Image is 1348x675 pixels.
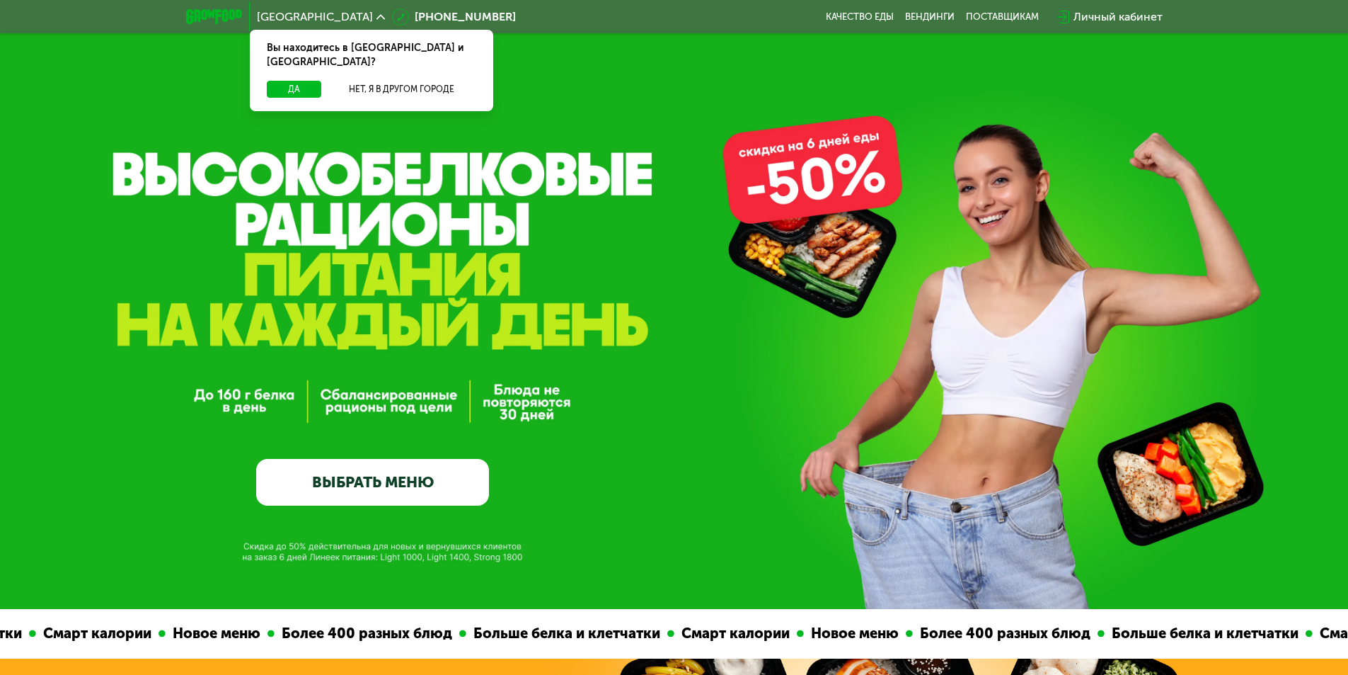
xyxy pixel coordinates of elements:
[250,30,493,81] div: Вы находитесь в [GEOGRAPHIC_DATA] и [GEOGRAPHIC_DATA]?
[274,623,459,645] div: Более 400 разных блюд
[905,11,955,23] a: Вендинги
[267,81,321,98] button: Да
[327,81,476,98] button: Нет, я в другом городе
[466,623,667,645] div: Больше белка и клетчатки
[1104,623,1305,645] div: Больше белка и клетчатки
[674,623,796,645] div: Смарт калории
[966,11,1039,23] div: поставщикам
[912,623,1097,645] div: Более 400 разных блюд
[1073,8,1163,25] div: Личный кабинет
[35,623,158,645] div: Смарт калории
[392,8,516,25] a: [PHONE_NUMBER]
[803,623,905,645] div: Новое меню
[826,11,894,23] a: Качество еды
[257,11,373,23] span: [GEOGRAPHIC_DATA]
[256,459,489,506] a: ВЫБРАТЬ МЕНЮ
[165,623,267,645] div: Новое меню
